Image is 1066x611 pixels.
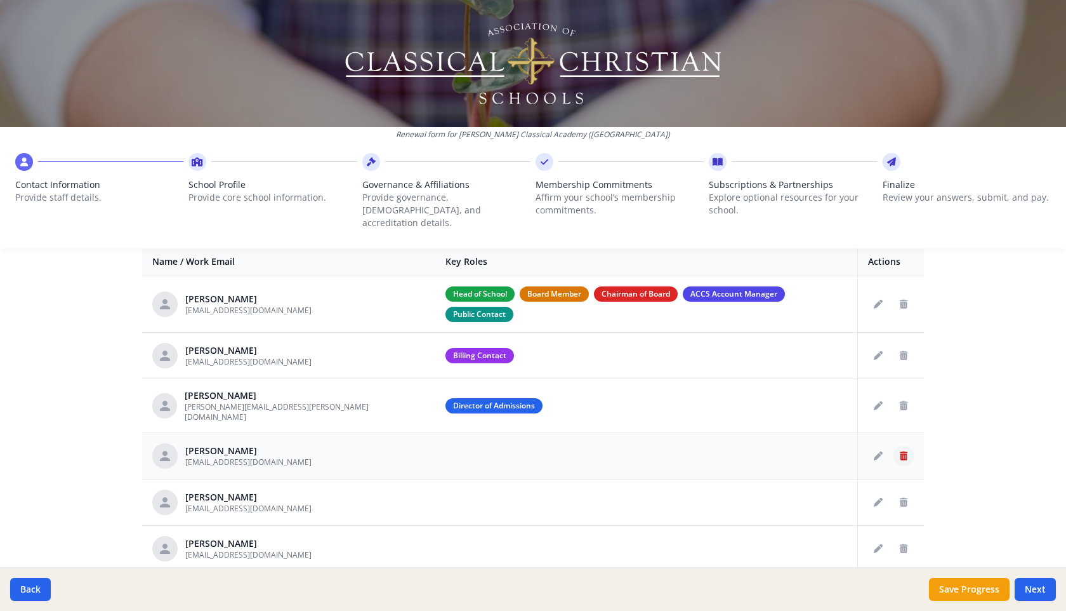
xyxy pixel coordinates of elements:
span: Contact Information [15,178,183,191]
button: Delete staff [893,492,914,513]
span: Subscriptions & Partnerships [709,178,877,191]
p: Provide governance, [DEMOGRAPHIC_DATA], and accreditation details. [362,191,530,229]
th: Actions [858,248,925,276]
button: Edit staff [868,294,888,314]
button: Edit staff [868,396,888,416]
th: Key Roles [435,248,857,276]
span: Chairman of Board [594,286,678,302]
span: Public Contact [445,307,513,322]
span: Board Member [520,286,589,302]
button: Edit staff [868,446,888,466]
img: Logo [343,19,723,108]
span: Director of Admissions [445,398,543,413]
p: Affirm your school’s membership commitments. [536,191,704,217]
button: Delete staff [893,396,914,416]
button: Delete staff [893,539,914,559]
span: [EMAIL_ADDRESS][DOMAIN_NAME] [185,549,312,560]
button: Save Progress [929,578,1010,601]
p: Provide staff details. [15,191,183,204]
span: [PERSON_NAME][EMAIL_ADDRESS][PERSON_NAME][DOMAIN_NAME] [185,401,369,422]
div: [PERSON_NAME] [185,445,312,457]
span: School Profile [188,178,357,191]
button: Next [1015,578,1056,601]
span: Finalize [883,178,1051,191]
div: [PERSON_NAME] [185,293,312,305]
span: [EMAIL_ADDRESS][DOMAIN_NAME] [185,356,312,367]
p: Review your answers, submit, and pay. [883,191,1051,204]
span: Membership Commitments [536,178,704,191]
div: [PERSON_NAME] [185,389,425,402]
span: Head of School [445,286,515,302]
p: Provide core school information. [188,191,357,204]
div: [PERSON_NAME] [185,537,312,550]
span: Governance & Affiliations [362,178,530,191]
p: Explore optional resources for your school. [709,191,877,217]
span: [EMAIL_ADDRESS][DOMAIN_NAME] [185,457,312,467]
div: [PERSON_NAME] [185,491,312,504]
span: [EMAIL_ADDRESS][DOMAIN_NAME] [185,305,312,316]
button: Edit staff [868,346,888,366]
button: Edit staff [868,539,888,559]
button: Back [10,578,51,601]
button: Delete staff [893,446,914,466]
button: Delete staff [893,294,914,314]
span: ACCS Account Manager [683,286,785,302]
button: Delete staff [893,346,914,366]
span: Billing Contact [445,348,514,363]
th: Name / Work Email [142,248,435,276]
span: [EMAIL_ADDRESS][DOMAIN_NAME] [185,503,312,514]
div: [PERSON_NAME] [185,344,312,357]
button: Edit staff [868,492,888,513]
